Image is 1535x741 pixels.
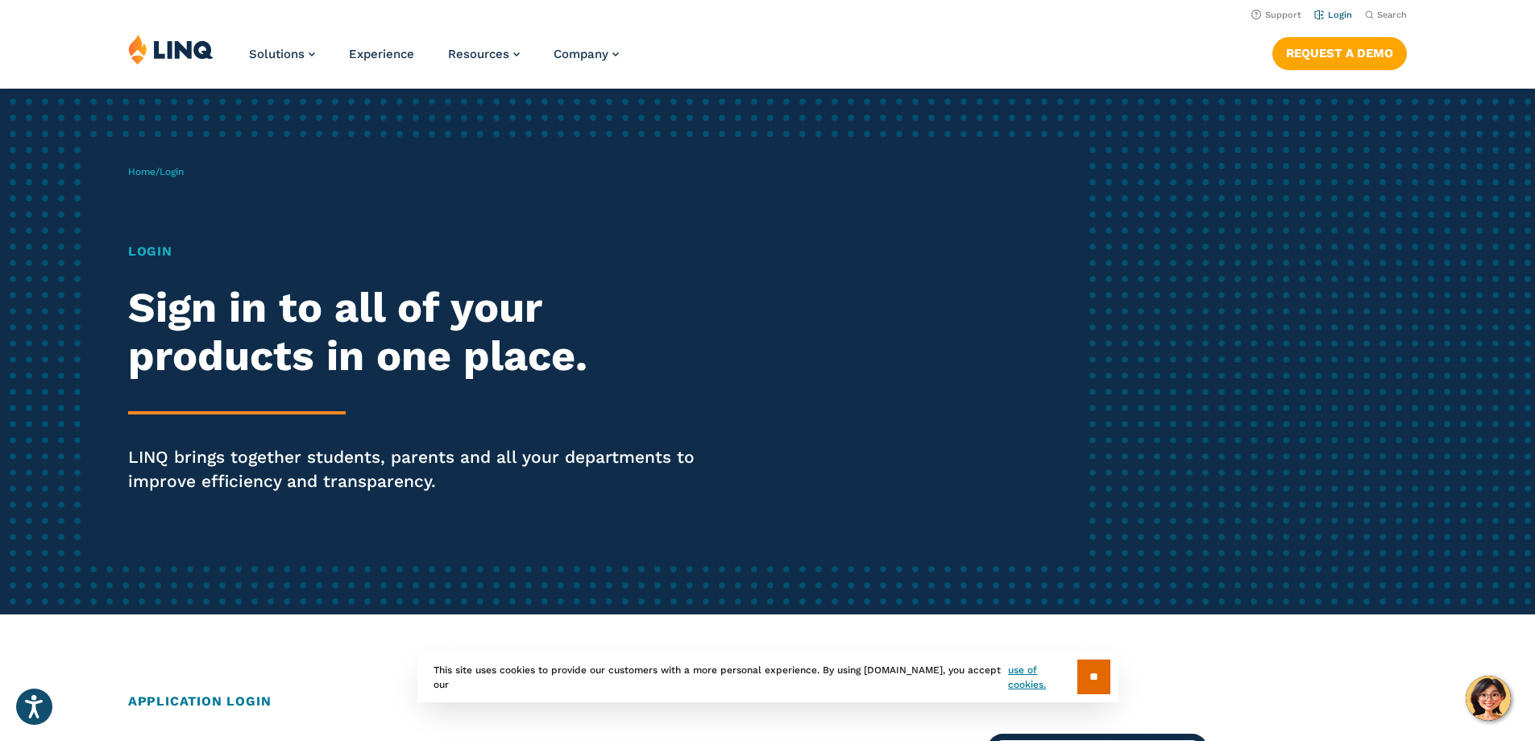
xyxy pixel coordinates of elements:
a: Experience [349,47,414,61]
a: Resources [448,47,520,61]
span: Search [1377,10,1407,20]
span: Solutions [249,47,305,61]
nav: Primary Navigation [249,34,619,87]
a: Solutions [249,47,315,61]
button: Open Search Bar [1365,9,1407,21]
a: Login [1314,10,1352,20]
div: This site uses cookies to provide our customers with a more personal experience. By using [DOMAIN... [417,651,1118,702]
a: use of cookies. [1008,663,1077,692]
span: / [128,166,184,177]
a: Home [128,166,156,177]
nav: Button Navigation [1272,34,1407,69]
a: Company [554,47,619,61]
span: Resources [448,47,509,61]
button: Hello, have a question? Let’s chat. [1466,676,1511,721]
img: LINQ | K‑12 Software [128,34,214,65]
span: Login [160,166,184,177]
h1: Login [128,242,720,261]
a: Request a Demo [1272,37,1407,69]
h2: Sign in to all of your products in one place. [128,284,720,381]
p: LINQ brings together students, parents and all your departments to improve efficiency and transpa... [128,445,720,493]
span: Company [554,47,608,61]
a: Support [1251,10,1301,20]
